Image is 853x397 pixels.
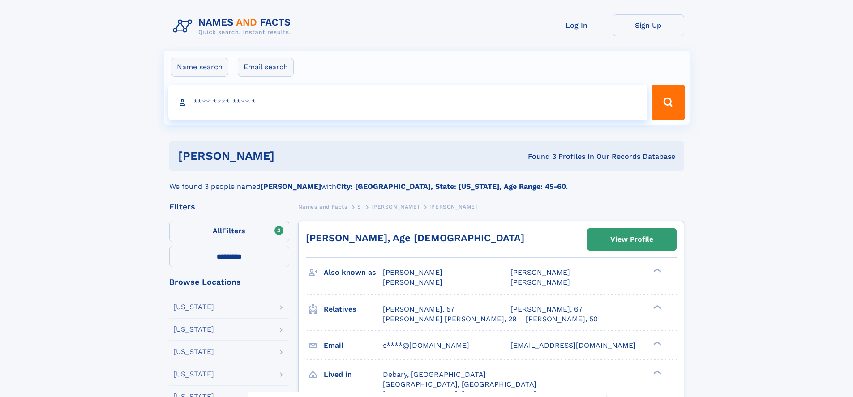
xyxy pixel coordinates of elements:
[173,326,214,333] div: [US_STATE]
[651,340,662,346] div: ❯
[169,14,298,38] img: Logo Names and Facts
[510,268,570,277] span: [PERSON_NAME]
[510,278,570,286] span: [PERSON_NAME]
[173,371,214,378] div: [US_STATE]
[261,182,321,191] b: [PERSON_NAME]
[324,265,383,280] h3: Also known as
[383,380,536,388] span: [GEOGRAPHIC_DATA], [GEOGRAPHIC_DATA]
[324,302,383,317] h3: Relatives
[613,14,684,36] a: Sign Up
[651,369,662,375] div: ❯
[238,58,294,77] label: Email search
[324,367,383,382] h3: Lived in
[169,203,289,211] div: Filters
[429,204,477,210] span: [PERSON_NAME]
[401,152,675,162] div: Found 3 Profiles In Our Records Database
[651,268,662,273] div: ❯
[306,232,524,243] a: [PERSON_NAME], Age [DEMOGRAPHIC_DATA]
[383,304,454,314] a: [PERSON_NAME], 57
[324,338,383,353] h3: Email
[169,221,289,242] label: Filters
[298,201,347,212] a: Names and Facts
[651,304,662,310] div: ❯
[510,341,636,350] span: [EMAIL_ADDRESS][DOMAIN_NAME]
[169,278,289,286] div: Browse Locations
[383,314,517,324] a: [PERSON_NAME] [PERSON_NAME], 29
[336,182,566,191] b: City: [GEOGRAPHIC_DATA], State: [US_STATE], Age Range: 45-60
[173,348,214,355] div: [US_STATE]
[652,85,685,120] button: Search Button
[171,58,228,77] label: Name search
[213,226,222,235] span: All
[357,201,361,212] a: S
[383,278,442,286] span: [PERSON_NAME]
[178,150,401,162] h1: [PERSON_NAME]
[541,14,613,36] a: Log In
[526,314,598,324] a: [PERSON_NAME], 50
[383,370,486,379] span: Debary, [GEOGRAPHIC_DATA]
[371,204,419,210] span: [PERSON_NAME]
[371,201,419,212] a: [PERSON_NAME]
[169,171,684,192] div: We found 3 people named with .
[610,229,653,250] div: View Profile
[173,303,214,311] div: [US_STATE]
[587,229,676,250] a: View Profile
[168,85,648,120] input: search input
[383,268,442,277] span: [PERSON_NAME]
[357,204,361,210] span: S
[510,304,583,314] a: [PERSON_NAME], 67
